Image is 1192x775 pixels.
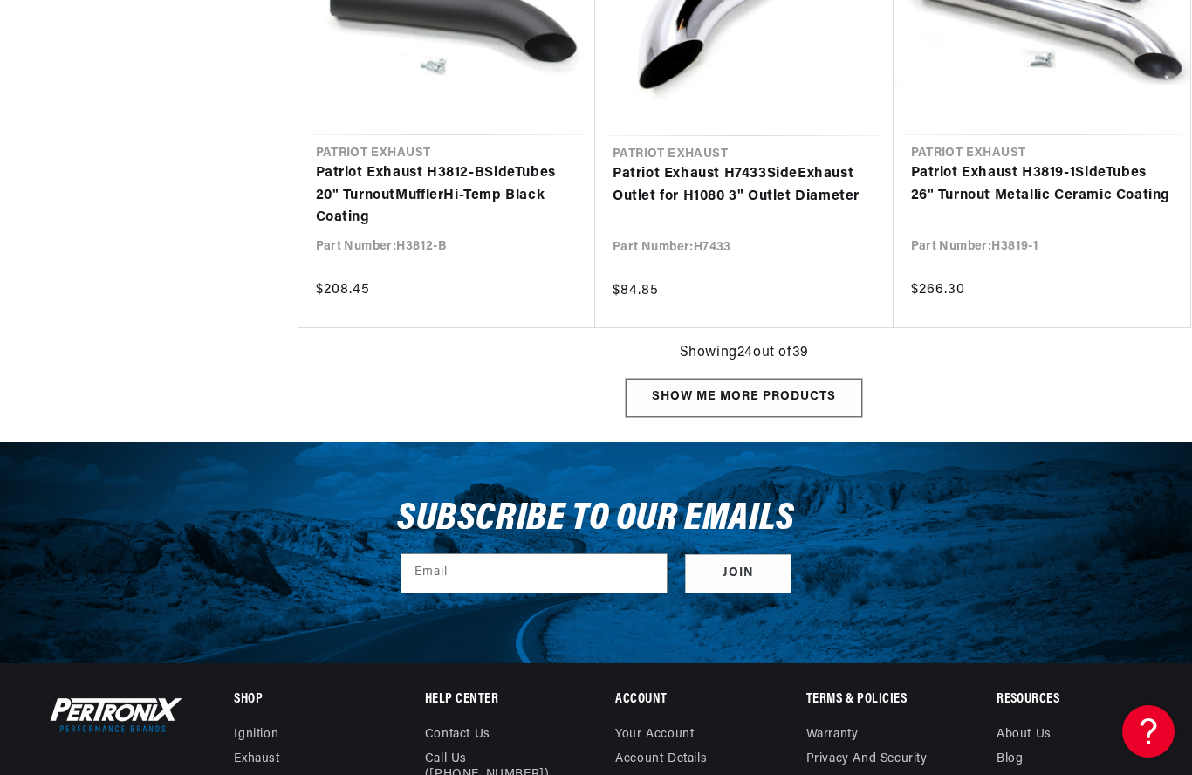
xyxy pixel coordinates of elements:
a: Patriot Exhaust H3819-1SideTubes 26" Turnout Metallic Ceramic Coating [911,162,1174,207]
span: Showing 24 out of 39 [680,342,809,365]
h3: Subscribe to our emails [397,503,795,536]
a: Privacy and Security [806,747,928,772]
a: Warranty [806,727,859,747]
button: Subscribe [685,554,791,593]
img: Pertronix [44,694,183,736]
a: Ignition [234,727,278,747]
a: Exhaust [234,747,279,772]
a: Contact us [425,727,490,747]
a: Patriot Exhaust H3812-BSideTubes 20" TurnoutMufflerHi-Temp Black Coating [316,162,579,230]
div: Show me more products [626,379,862,418]
a: Patriot Exhaust H7433SideExhaust Outlet for H1080 3" Outlet Diameter [613,163,876,208]
a: About Us [997,727,1052,747]
a: Blog [997,747,1023,772]
a: Account details [615,747,707,772]
a: Your account [615,727,694,747]
input: Email [401,554,667,593]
